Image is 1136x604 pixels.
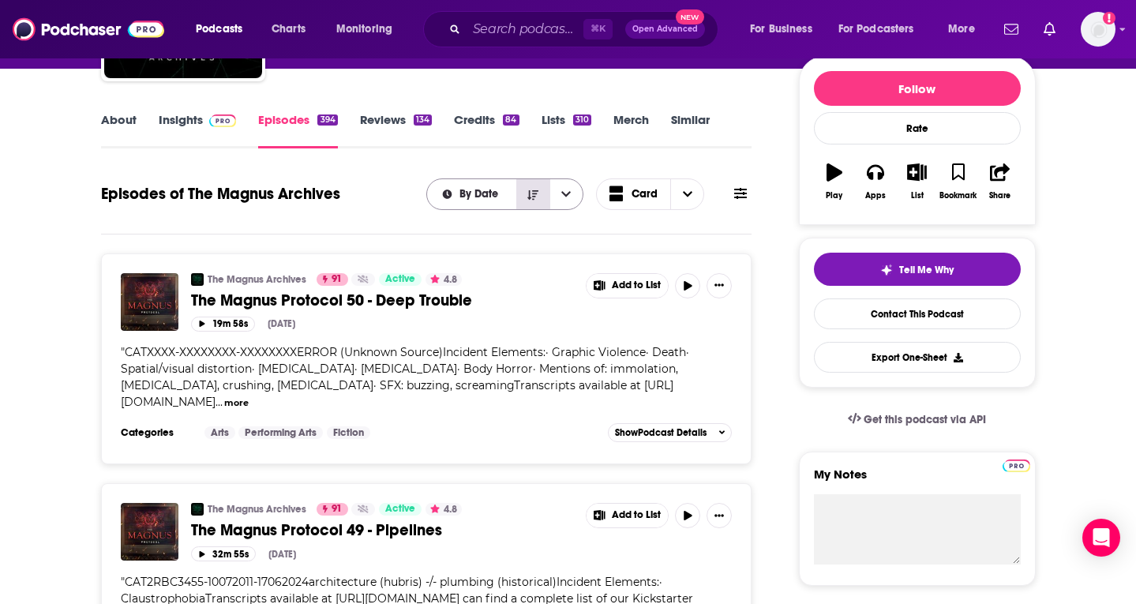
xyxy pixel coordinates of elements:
[1003,457,1030,472] a: Pro website
[336,18,392,40] span: Monitoring
[191,546,256,561] button: 32m 55s
[426,178,583,210] h2: Choose List sort
[939,191,977,201] div: Bookmark
[191,291,472,310] span: The Magnus Protocol 50 - Deep Trouble
[317,114,337,126] div: 394
[327,426,370,439] a: Fiction
[121,503,178,561] img: The Magnus Protocol 49 - Pipelines
[1081,12,1115,47] button: Show profile menu
[185,17,263,42] button: open menu
[676,9,704,24] span: New
[454,112,519,148] a: Credits84
[121,273,178,331] img: The Magnus Protocol 50 - Deep Trouble
[880,264,893,276] img: tell me why sparkle
[438,11,733,47] div: Search podcasts, credits, & more...
[587,274,669,298] button: Show More Button
[426,273,462,286] button: 4.8
[503,114,519,126] div: 84
[121,345,689,409] span: "
[814,342,1021,373] button: Export One-Sheet
[208,503,306,516] a: The Magnus Archives
[707,273,732,298] button: Show More Button
[268,549,296,560] div: [DATE]
[814,71,1021,106] button: Follow
[838,18,914,40] span: For Podcasters
[814,467,1021,494] label: My Notes
[899,264,954,276] span: Tell Me Why
[516,179,549,209] button: Sort Direction
[268,318,295,329] div: [DATE]
[191,520,575,540] a: The Magnus Protocol 49 - Pipelines
[191,520,442,540] span: The Magnus Protocol 49 - Pipelines
[855,153,896,210] button: Apps
[828,17,937,42] button: open menu
[814,253,1021,286] button: tell me why sparkleTell Me Why
[332,272,342,287] span: 91
[414,114,432,126] div: 134
[632,25,698,33] span: Open Advanced
[379,273,422,286] a: Active
[325,17,413,42] button: open menu
[739,17,832,42] button: open menu
[608,423,733,442] button: ShowPodcast Details
[196,18,242,40] span: Podcasts
[426,503,462,516] button: 4.8
[864,413,986,426] span: Get this podcast via API
[1082,519,1120,557] div: Open Intercom Messenger
[191,503,204,516] img: The Magnus Archives
[835,400,999,439] a: Get this podcast via API
[814,112,1021,144] div: Rate
[191,291,575,310] a: The Magnus Protocol 50 - Deep Trouble
[750,18,812,40] span: For Business
[625,20,705,39] button: Open AdvancedNew
[360,112,432,148] a: Reviews134
[1003,460,1030,472] img: Podchaser Pro
[13,14,164,44] img: Podchaser - Follow, Share and Rate Podcasts
[379,503,422,516] a: Active
[613,112,649,148] a: Merch
[979,153,1020,210] button: Share
[238,426,323,439] a: Performing Arts
[938,153,979,210] button: Bookmark
[121,345,689,409] span: CATXXXX-XXXXXXXX-XXXXXXXXERROR (Unknown Source)Incident Elements:· Graphic Violence· Death· Spati...
[101,112,137,148] a: About
[542,112,591,148] a: Lists310
[261,17,315,42] a: Charts
[826,191,842,201] div: Play
[911,191,924,201] div: List
[998,16,1025,43] a: Show notifications dropdown
[1081,12,1115,47] span: Logged in as marymilad
[204,426,235,439] a: Arts
[191,273,204,286] a: The Magnus Archives
[612,509,661,521] span: Add to List
[209,114,237,127] img: Podchaser Pro
[101,184,340,204] h1: Episodes of The Magnus Archives
[896,153,937,210] button: List
[814,153,855,210] button: Play
[865,191,886,201] div: Apps
[385,501,415,517] span: Active
[573,114,591,126] div: 310
[989,191,1010,201] div: Share
[385,272,415,287] span: Active
[258,112,337,148] a: Episodes394
[1037,16,1062,43] a: Show notifications dropdown
[159,112,237,148] a: InsightsPodchaser Pro
[332,501,342,517] span: 91
[272,18,306,40] span: Charts
[814,298,1021,329] a: Contact This Podcast
[587,504,669,527] button: Show More Button
[427,189,516,200] button: open menu
[1081,12,1115,47] img: User Profile
[549,179,583,209] button: open menu
[671,112,710,148] a: Similar
[596,178,705,210] button: Choose View
[937,17,995,42] button: open menu
[615,427,707,438] span: Show Podcast Details
[317,503,348,516] a: 91
[208,273,306,286] a: The Magnus Archives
